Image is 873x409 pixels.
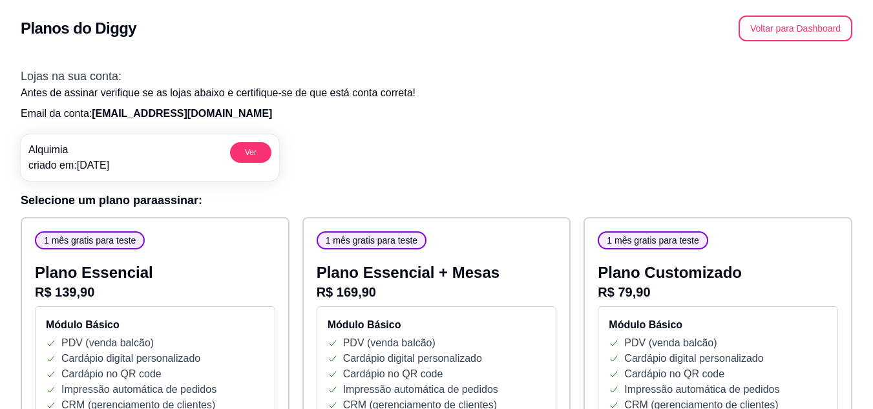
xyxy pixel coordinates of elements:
[343,382,498,397] p: Impressão automática de pedidos
[39,234,141,247] span: 1 mês gratis para teste
[230,142,271,163] button: Ver
[624,335,717,351] p: PDV (venda balcão)
[624,382,779,397] p: Impressão automática de pedidos
[21,106,852,121] p: Email da conta:
[61,335,154,351] p: PDV (venda balcão)
[35,262,275,283] p: Plano Essencial
[317,262,557,283] p: Plano Essencial + Mesas
[343,351,482,366] p: Cardápio digital personalizado
[343,366,443,382] p: Cardápio no QR code
[598,262,838,283] p: Plano Customizado
[598,283,838,301] p: R$ 79,90
[624,366,724,382] p: Cardápio no QR code
[321,234,423,247] span: 1 mês gratis para teste
[92,108,272,119] span: [EMAIL_ADDRESS][DOMAIN_NAME]
[21,67,852,85] h3: Lojas na sua conta:
[343,335,436,351] p: PDV (venda balcão)
[46,317,264,333] h4: Módulo Básico
[328,317,546,333] h4: Módulo Básico
[21,85,852,101] p: Antes de assinar verifique se as lojas abaixo e certifique-se de que está conta correta!
[61,382,216,397] p: Impressão automática de pedidos
[35,283,275,301] p: R$ 139,90
[61,366,162,382] p: Cardápio no QR code
[28,158,109,173] p: criado em: [DATE]
[28,142,109,158] p: Alquimia
[739,23,852,34] a: Voltar para Dashboard
[61,351,200,366] p: Cardápio digital personalizado
[739,16,852,41] button: Voltar para Dashboard
[624,351,763,366] p: Cardápio digital personalizado
[21,134,279,181] a: Alquimiacriado em:[DATE]Ver
[21,18,136,39] h2: Planos do Diggy
[602,234,704,247] span: 1 mês gratis para teste
[317,283,557,301] p: R$ 169,90
[21,191,852,209] h3: Selecione um plano para assinar :
[609,317,827,333] h4: Módulo Básico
